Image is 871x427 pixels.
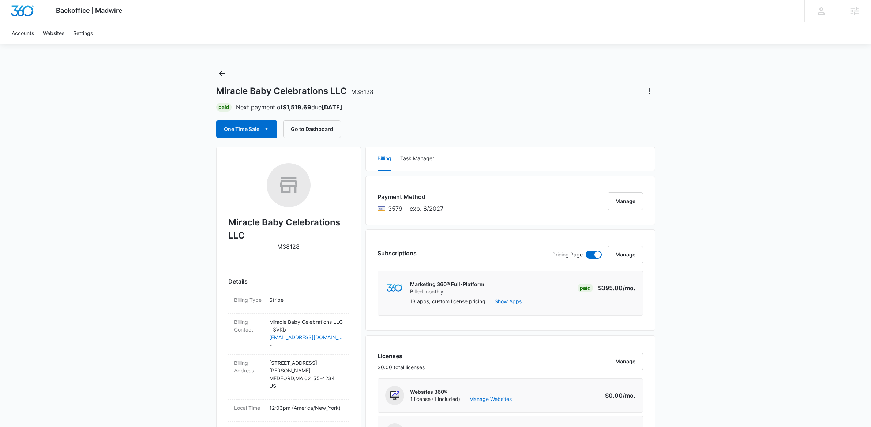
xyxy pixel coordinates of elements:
[410,297,485,305] p: 13 apps, custom license pricing
[608,353,643,370] button: Manage
[277,242,300,251] p: M38128
[269,359,343,390] p: [STREET_ADDRESS][PERSON_NAME] MEDFORD , MA 02155-4234 US
[552,251,583,259] p: Pricing Page
[216,86,373,97] h1: Miracle Baby Celebrations LLC
[234,359,263,374] dt: Billing Address
[598,284,635,292] p: $395.00
[216,103,232,112] div: Paid
[410,204,443,213] span: exp. 6/2027
[643,85,655,97] button: Actions
[410,388,512,396] p: Websites 360®
[351,88,373,95] span: M38128
[608,192,643,210] button: Manage
[601,391,635,400] p: $0.00
[378,147,391,171] button: Billing
[283,104,311,111] strong: $1,519.69
[387,284,402,292] img: marketing360Logo
[623,392,635,399] span: /mo.
[228,314,349,355] div: Billing ContactMiracle Baby Celebrations LLC - 3VKb[EMAIL_ADDRESS][DOMAIN_NAME]-
[469,396,512,403] a: Manage Websites
[410,281,484,288] p: Marketing 360® Full-Platform
[378,192,443,201] h3: Payment Method
[400,147,434,171] button: Task Manager
[234,296,263,304] dt: Billing Type
[7,22,38,44] a: Accounts
[228,355,349,400] div: Billing Address[STREET_ADDRESS][PERSON_NAME]MEDFORD,MA 02155-4234US
[234,404,263,412] dt: Local Time
[236,103,342,112] p: Next payment of due
[228,277,248,286] span: Details
[269,318,343,350] dd: -
[216,68,228,79] button: Back
[578,284,593,292] div: Paid
[378,363,425,371] p: $0.00 total licenses
[608,246,643,263] button: Manage
[56,7,123,14] span: Backoffice | Madwire
[378,352,425,360] h3: Licenses
[234,318,263,333] dt: Billing Contact
[269,404,343,412] p: 12:03pm ( America/New_York )
[216,120,277,138] button: One Time Sale
[269,318,343,333] p: Miracle Baby Celebrations LLC - 3VKb
[269,333,343,341] a: [EMAIL_ADDRESS][DOMAIN_NAME]
[228,400,349,422] div: Local Time12:03pm (America/New_York)
[322,104,342,111] strong: [DATE]
[228,216,349,242] h2: Miracle Baby Celebrations LLC
[388,204,402,213] span: Visa ending with
[495,297,522,305] button: Show Apps
[410,288,484,295] p: Billed monthly
[283,120,341,138] button: Go to Dashboard
[623,284,635,292] span: /mo.
[378,249,417,258] h3: Subscriptions
[410,396,512,403] span: 1 license (1 included)
[228,292,349,314] div: Billing TypeStripe
[38,22,69,44] a: Websites
[69,22,97,44] a: Settings
[269,296,343,304] p: Stripe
